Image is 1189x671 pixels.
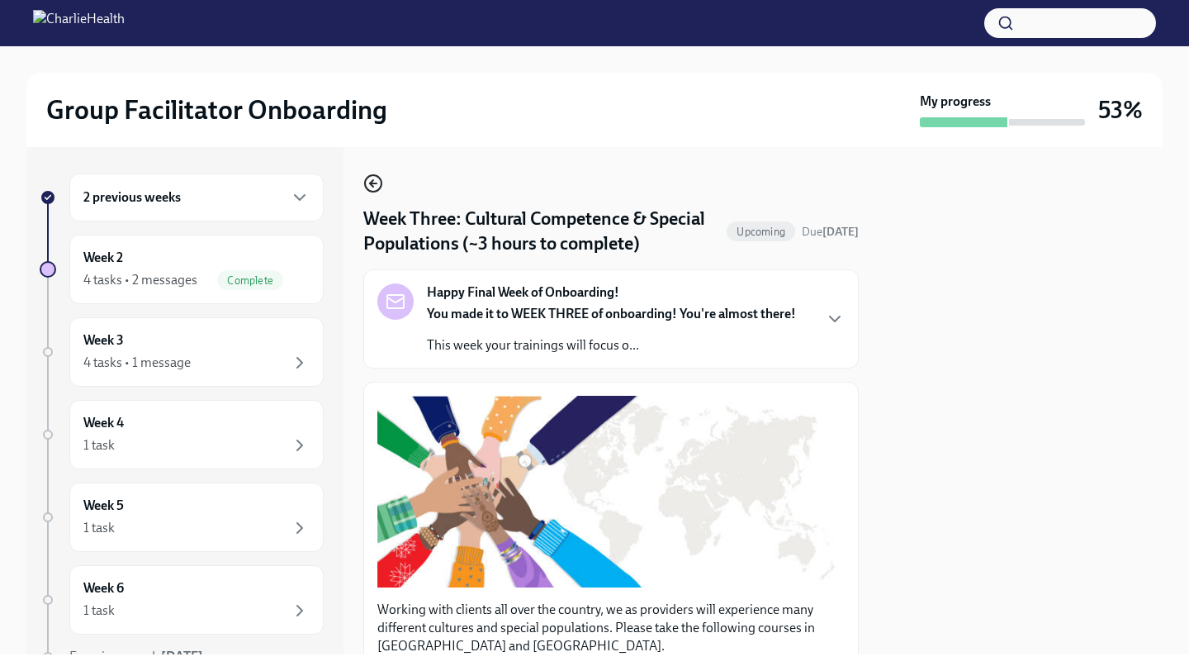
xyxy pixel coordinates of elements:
[377,601,845,655] p: Working with clients all over the country, we as providers will experience many different culture...
[363,207,720,256] h4: Week Three: Cultural Competence & Special Populations (~3 hours to complete)
[83,519,115,537] div: 1 task
[802,225,859,239] span: Due
[40,235,324,304] a: Week 24 tasks • 2 messagesComplete
[83,354,191,372] div: 4 tasks • 1 message
[40,317,324,387] a: Week 34 tasks • 1 message
[83,414,124,432] h6: Week 4
[427,283,619,302] strong: Happy Final Week of Onboarding!
[40,565,324,635] a: Week 61 task
[69,649,203,664] span: Experience ends
[83,271,197,289] div: 4 tasks • 2 messages
[69,174,324,221] div: 2 previous weeks
[427,306,796,321] strong: You made it to WEEK THREE of onboarding! You're almost there!
[83,331,124,350] h6: Week 3
[83,188,181,207] h6: 2 previous weeks
[40,483,324,552] a: Week 51 task
[161,649,203,664] strong: [DATE]
[377,396,845,588] button: Zoom image
[83,436,115,454] div: 1 task
[46,93,387,126] h2: Group Facilitator Onboarding
[920,93,991,111] strong: My progress
[217,274,283,287] span: Complete
[83,497,124,515] h6: Week 5
[427,336,796,355] p: This week your trainings will focus o...
[1098,95,1143,125] h3: 53%
[822,225,859,239] strong: [DATE]
[83,602,115,620] div: 1 task
[83,579,124,597] h6: Week 6
[40,400,324,469] a: Week 41 task
[33,10,125,36] img: CharlieHealth
[802,224,859,240] span: September 23rd, 2025 10:00
[727,226,795,238] span: Upcoming
[83,249,123,267] h6: Week 2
